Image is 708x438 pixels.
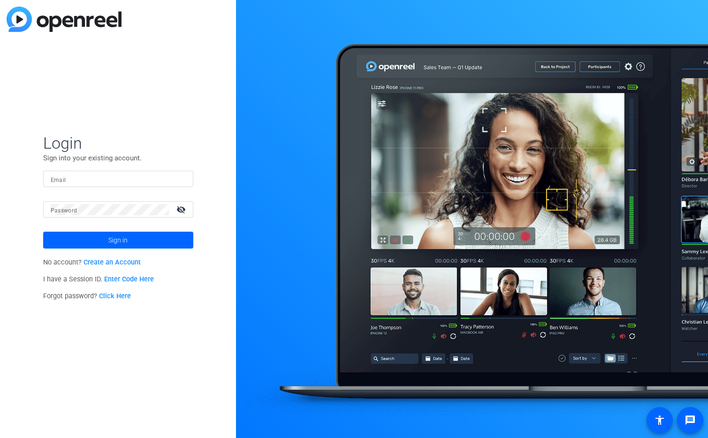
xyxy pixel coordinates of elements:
a: Click Here [99,292,131,300]
span: I have a Session ID. [43,275,154,283]
mat-label: Password [51,207,77,214]
span: Sign in [108,228,128,252]
mat-label: Email [51,177,66,183]
img: blue-gradient.svg [7,7,122,32]
span: Login [43,133,193,153]
a: Create an Account [84,258,141,266]
span: No account? [43,258,141,266]
button: Sign in [43,232,193,249]
mat-icon: visibility_off [171,203,193,216]
mat-icon: accessibility [654,415,665,426]
mat-icon: message [685,415,696,426]
a: Enter Code Here [104,275,154,283]
span: Forgot password? [43,292,131,300]
p: Sign into your existing account. [43,153,193,163]
input: Enter Email Address [51,174,186,185]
